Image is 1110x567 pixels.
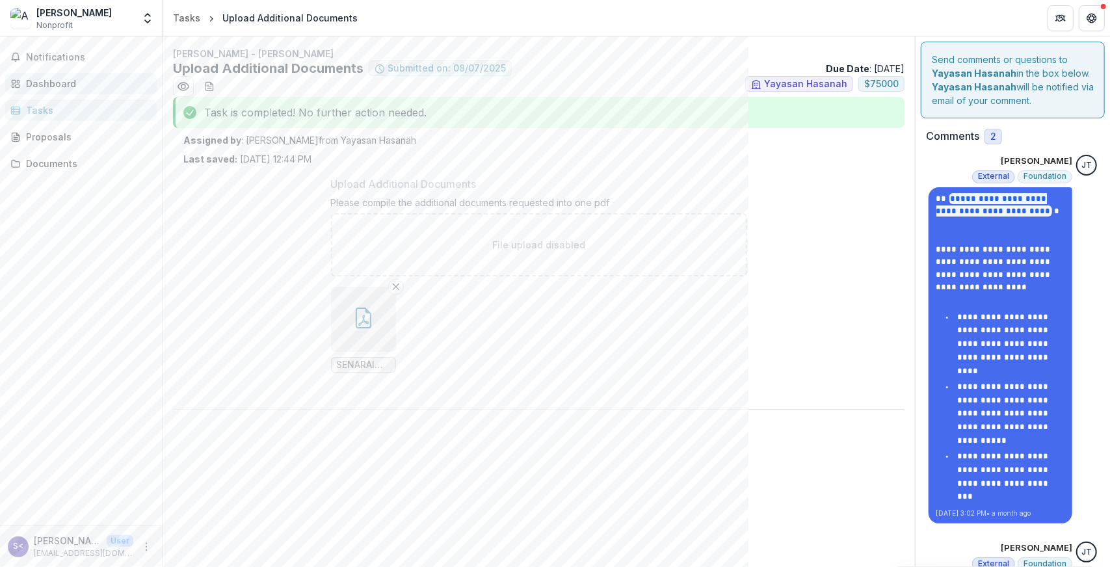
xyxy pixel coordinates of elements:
div: Dashboard [26,77,146,90]
h2: Upload Additional Documents [173,60,363,76]
div: [PERSON_NAME] [36,6,112,20]
button: Get Help [1079,5,1105,31]
div: Tasks [26,103,146,117]
span: $ 75000 [864,79,899,90]
strong: Due Date [826,63,869,74]
p: : [DATE] [826,62,905,75]
span: External [978,172,1009,181]
p: [PERSON_NAME] [1001,155,1072,168]
span: 2 [990,131,996,142]
span: Nonprofit [36,20,73,31]
p: File upload disabled [492,238,585,252]
div: Upload Additional Documents [222,11,358,25]
p: : [PERSON_NAME] from Yayasan Hasanah [183,133,894,147]
button: More [139,539,154,555]
div: Tasks [173,11,200,25]
a: Tasks [168,8,205,27]
strong: Yayasan Hasanah [932,68,1016,79]
div: Send comments or questions to in the box below. will be notified via email of your comment. [921,42,1105,118]
a: Documents [5,153,157,174]
p: [DATE] 12:44 PM [183,152,311,166]
p: User [107,535,133,547]
span: Notifications [26,52,152,63]
button: Notifications [5,47,157,68]
div: Proposals [26,130,146,144]
strong: Assigned by [183,135,241,146]
div: Documents [26,157,146,170]
h2: Comments [926,130,979,142]
nav: breadcrumb [168,8,363,27]
p: [PERSON_NAME] [1001,542,1072,555]
p: [EMAIL_ADDRESS][DOMAIN_NAME] [34,547,133,559]
button: Remove File [388,279,404,295]
div: Remove FileSENARAI NAMA PESERTA [PERSON_NAME] TIME SCHEDULE PEMASANGAN.pdf [331,287,396,373]
span: Yayasan Hasanah [764,79,847,90]
span: Submitted on: 08/07/2025 [388,63,506,74]
a: Dashboard [5,73,157,94]
button: Open entity switcher [139,5,157,31]
button: Preview 91595a45-0c0b-4a34-ac7b-9f9bfc23a6a7.pdf [173,76,194,97]
strong: Yayasan Hasanah [932,81,1016,92]
img: Abraham Venture [10,8,31,29]
button: Partners [1048,5,1074,31]
p: Upload Additional Documents [331,176,477,192]
p: [PERSON_NAME] - [PERSON_NAME] [173,47,905,60]
div: Samihah Ibrahim <abrahamventure23@gmail.com> [13,542,23,551]
p: [DATE] 3:02 PM • a month ago [936,508,1064,518]
div: Task is completed! No further action needed. [173,97,905,128]
div: Josselyn Tan [1081,161,1092,170]
strong: Last saved: [183,153,237,165]
span: Foundation [1024,172,1066,181]
div: Please compile the additional documents requested into one pdf [331,197,747,213]
a: Tasks [5,99,157,121]
p: [PERSON_NAME] <[EMAIL_ADDRESS][DOMAIN_NAME]> [34,534,101,547]
div: Josselyn Tan [1081,548,1092,557]
a: Proposals [5,126,157,148]
button: download-word-button [199,76,220,97]
span: SENARAI NAMA PESERTA [PERSON_NAME] TIME SCHEDULE PEMASANGAN.pdf [337,360,390,371]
